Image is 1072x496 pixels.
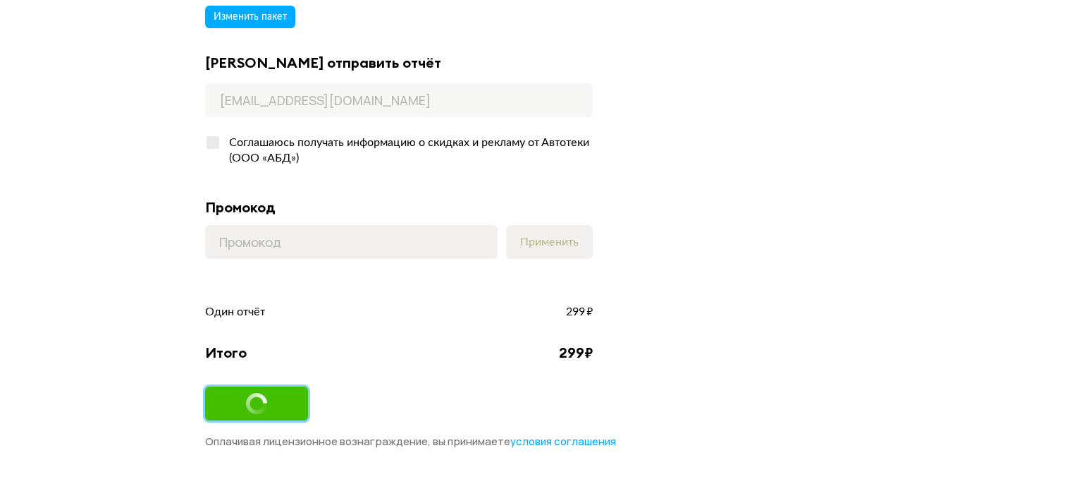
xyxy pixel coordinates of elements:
[506,225,593,259] button: Применить
[510,434,616,449] span: условия соглашения
[205,304,265,320] span: Один отчёт
[205,198,593,217] div: Промокод
[205,83,593,117] input: Адрес почты
[205,6,295,28] button: Изменить пакет
[520,236,579,248] span: Применить
[205,434,616,449] span: Оплачивая лицензионное вознаграждение, вы принимаете
[205,225,498,259] input: Промокод
[205,54,593,72] div: [PERSON_NAME] отправить отчёт
[221,135,593,166] div: Соглашаюсь получать информацию о скидках и рекламу от Автотеки (ООО «АБД»)
[559,344,593,362] div: 299 ₽
[205,344,247,362] div: Итого
[510,435,616,449] a: условия соглашения
[566,304,593,320] span: 299 ₽
[214,12,287,22] span: Изменить пакет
